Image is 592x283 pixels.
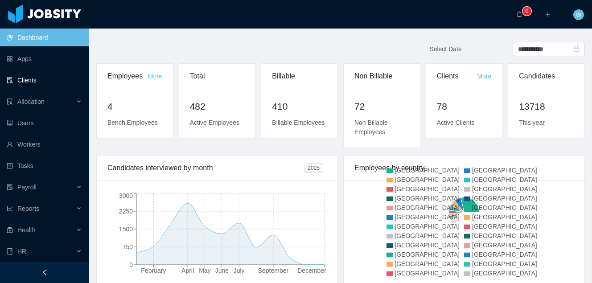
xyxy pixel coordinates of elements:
[395,213,460,221] span: [GEOGRAPHIC_DATA]
[304,163,323,173] span: 2025
[190,119,239,126] span: Active Employees
[395,195,460,202] span: [GEOGRAPHIC_DATA]
[354,99,409,114] h2: 72
[354,119,388,135] span: Non Billable Employees
[7,50,82,68] a: icon: appstoreApps
[516,11,522,17] i: icon: bell
[119,208,133,215] tspan: 2250
[472,260,537,267] span: [GEOGRAPHIC_DATA]
[107,99,162,114] h2: 4
[472,176,537,183] span: [GEOGRAPHIC_DATA]
[129,261,133,268] tspan: 0
[472,195,537,202] span: [GEOGRAPHIC_DATA]
[17,205,39,212] span: Reports
[272,64,327,89] div: Billable
[17,184,37,191] span: Payroll
[522,7,531,16] sup: 0
[395,242,460,249] span: [GEOGRAPHIC_DATA]
[7,184,13,190] i: icon: file-protect
[395,176,460,183] span: [GEOGRAPHIC_DATA]
[272,119,325,126] span: Billable Employees
[472,204,537,211] span: [GEOGRAPHIC_DATA]
[7,114,82,132] a: icon: robotUsers
[17,226,35,234] span: Health
[234,267,245,274] tspan: July
[7,98,13,105] i: icon: solution
[472,251,537,258] span: [GEOGRAPHIC_DATA]
[7,135,82,153] a: icon: userWorkers
[437,64,477,89] div: Clients
[119,192,133,199] tspan: 3000
[199,267,210,274] tspan: May
[107,156,304,180] div: Candidates interviewed by month
[472,167,537,174] span: [GEOGRAPHIC_DATA]
[17,248,26,255] span: HR
[429,45,461,53] span: Select Date
[123,243,133,250] tspan: 750
[190,99,245,114] h2: 482
[7,29,82,46] a: icon: pie-chartDashboard
[519,64,574,89] div: Candidates
[107,119,158,126] span: Bench Employees
[477,73,491,80] a: More
[519,99,574,114] h2: 13718
[215,267,229,274] tspan: June
[297,267,326,274] tspan: December
[190,64,245,89] div: Total
[573,46,580,52] i: icon: calendar
[472,223,537,230] span: [GEOGRAPHIC_DATA]
[395,260,460,267] span: [GEOGRAPHIC_DATA]
[437,119,475,126] span: Active Clients
[472,232,537,239] span: [GEOGRAPHIC_DATA]
[437,99,492,114] h2: 78
[17,98,45,105] span: Allocation
[7,205,13,212] i: icon: line-chart
[119,226,133,233] tspan: 1500
[7,248,13,254] i: icon: book
[395,232,460,239] span: [GEOGRAPHIC_DATA]
[576,9,581,20] span: W
[272,99,327,114] h2: 410
[107,64,148,89] div: Employees
[395,167,460,174] span: [GEOGRAPHIC_DATA]
[472,242,537,249] span: [GEOGRAPHIC_DATA]
[472,185,537,193] span: [GEOGRAPHIC_DATA]
[395,270,460,277] span: [GEOGRAPHIC_DATA]
[395,204,460,211] span: [GEOGRAPHIC_DATA]
[395,223,460,230] span: [GEOGRAPHIC_DATA]
[354,156,574,180] div: Employees by country
[181,267,194,274] tspan: April
[472,270,537,277] span: [GEOGRAPHIC_DATA]
[519,119,545,126] span: This year
[354,64,409,89] div: Non Billable
[545,11,551,17] i: icon: plus
[7,227,13,233] i: icon: medicine-box
[395,251,460,258] span: [GEOGRAPHIC_DATA]
[141,267,166,274] tspan: February
[258,267,289,274] tspan: September
[395,185,460,193] span: [GEOGRAPHIC_DATA]
[7,71,82,89] a: icon: auditClients
[472,213,537,221] span: [GEOGRAPHIC_DATA]
[7,157,82,175] a: icon: profileTasks
[148,73,162,80] a: More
